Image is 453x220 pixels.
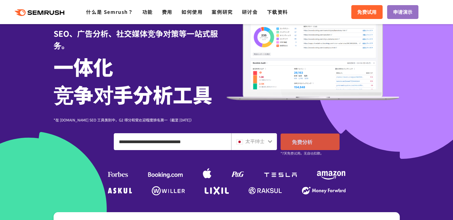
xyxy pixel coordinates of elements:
font: 免费分析 [292,138,312,146]
a: 下载资料 [267,8,288,15]
a: 申请演示 [387,5,418,19]
input: 输入域名、关键字或 URL [114,134,231,150]
font: 一体化 [54,52,113,81]
a: 案例研究 [212,8,233,15]
a: 免费分析 [281,134,340,150]
a: 研讨会 [242,8,258,15]
font: 申请演示 [393,8,412,15]
font: 太平绅士 [245,137,265,145]
a: 功能 [142,8,153,15]
font: *7天免费试用。无自动扣款。 [281,151,324,156]
a: 如何使用 [182,8,203,15]
a: 什么是 Semrush？ [86,8,133,15]
a: 免费试用 [351,5,383,19]
font: *在 [DOMAIN_NAME] SEO 工具类别中，G2 得分和受欢迎程度排名第一（截至 [DATE]） [54,117,194,122]
font: 竞争对手分析工具 [54,80,213,108]
font: 免费试用 [357,8,377,15]
a: 费用 [162,8,172,15]
font: SEO、广告分析、社交媒体竞争对策等一站式服务。 [54,28,218,51]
